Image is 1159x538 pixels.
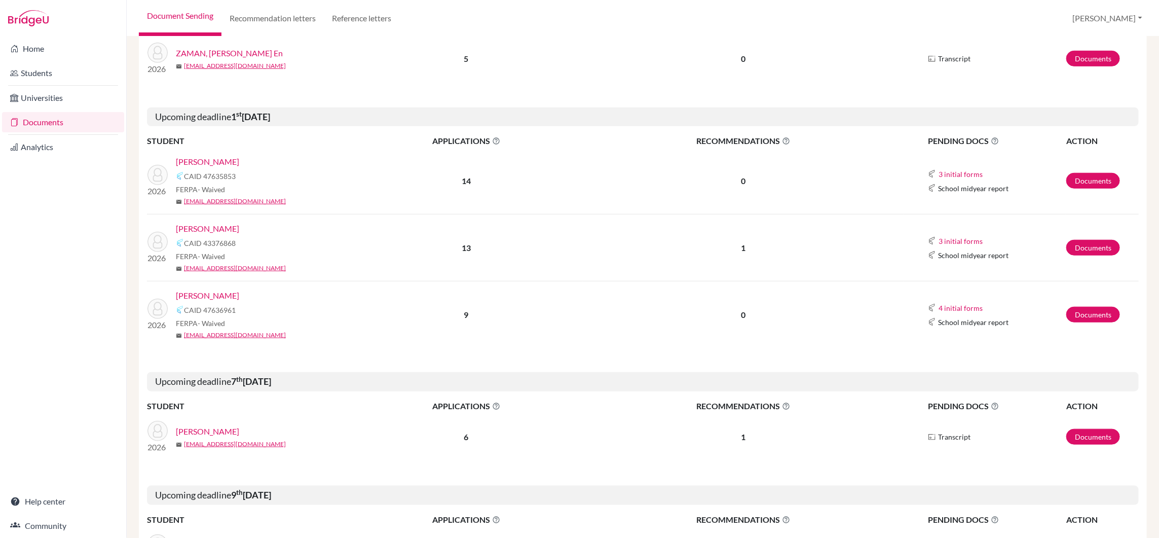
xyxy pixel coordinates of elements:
[147,232,168,252] img: GOEL, Ishaan
[464,310,469,319] b: 9
[176,251,225,262] span: FERPA
[928,318,936,326] img: Common App logo
[928,514,1065,526] span: PENDING DOCS
[938,250,1008,261] span: School midyear report
[350,400,582,412] span: APPLICATIONS
[928,237,936,245] img: Common App logo
[176,318,225,329] span: FERPA
[583,400,903,412] span: RECOMMENDATIONS
[1066,240,1120,256] a: Documents
[928,251,936,259] img: Common App logo
[583,135,903,147] span: RECOMMENDATIONS
[928,433,936,441] img: Parchments logo
[2,516,124,536] a: Community
[1066,513,1139,526] th: ACTION
[147,421,168,441] img: UNNI, Gayatri
[184,61,286,70] a: [EMAIL_ADDRESS][DOMAIN_NAME]
[583,514,903,526] span: RECOMMENDATIONS
[1068,9,1147,28] button: [PERSON_NAME]
[147,441,168,453] p: 2026
[184,238,236,248] span: CAID 43376868
[583,242,903,254] p: 1
[928,55,936,63] img: Parchments logo
[184,171,236,182] span: CAID 47635853
[2,112,124,132] a: Documents
[147,107,1139,127] h5: Upcoming deadline
[147,513,350,526] th: STUDENT
[176,184,225,195] span: FERPA
[176,223,239,235] a: [PERSON_NAME]
[236,110,242,118] sup: st
[176,63,182,69] span: mail
[350,514,582,526] span: APPLICATIONS
[176,239,184,247] img: Common App logo
[462,176,471,186] b: 14
[176,333,182,339] span: mail
[928,304,936,312] img: Common App logo
[8,10,49,26] img: Bridge-U
[147,63,168,75] p: 2026
[176,156,239,168] a: [PERSON_NAME]
[938,432,970,442] span: Transcript
[938,53,970,64] span: Transcript
[938,302,983,314] button: 4 initial forms
[184,440,286,449] a: [EMAIL_ADDRESS][DOMAIN_NAME]
[147,252,168,264] p: 2026
[464,54,469,63] b: 5
[938,235,983,247] button: 3 initial forms
[176,425,239,438] a: [PERSON_NAME]
[2,137,124,157] a: Analytics
[231,376,271,387] b: 7 [DATE]
[176,266,182,272] span: mail
[938,183,1008,194] span: School midyear report
[147,372,1139,391] h5: Upcoming deadline
[928,170,936,178] img: Common App logo
[198,252,225,261] span: - Waived
[147,43,168,63] img: ZAMAN, Alexander Jie En
[583,53,903,65] p: 0
[938,317,1008,328] span: School midyear report
[2,39,124,59] a: Home
[184,197,286,206] a: [EMAIL_ADDRESS][DOMAIN_NAME]
[462,243,471,253] b: 13
[938,168,983,180] button: 3 initial forms
[184,264,286,273] a: [EMAIL_ADDRESS][DOMAIN_NAME]
[176,442,182,448] span: mail
[147,185,168,197] p: 2026
[1066,400,1139,413] th: ACTION
[1066,173,1120,189] a: Documents
[928,400,1065,412] span: PENDING DOCS
[583,175,903,187] p: 0
[184,305,236,315] span: CAID 47636961
[198,319,225,328] span: - Waived
[1066,134,1139,148] th: ACTION
[184,331,286,340] a: [EMAIL_ADDRESS][DOMAIN_NAME]
[928,135,1065,147] span: PENDING DOCS
[231,111,270,122] b: 1 [DATE]
[236,488,243,496] sup: th
[2,88,124,108] a: Universities
[147,134,350,148] th: STUDENT
[176,199,182,205] span: mail
[1066,51,1120,66] a: Documents
[464,432,469,442] b: 6
[2,491,124,512] a: Help center
[176,306,184,314] img: Common App logo
[176,47,283,59] a: ZAMAN, [PERSON_NAME] En
[231,489,271,500] b: 9 [DATE]
[1066,307,1120,322] a: Documents
[236,375,243,383] sup: th
[350,135,582,147] span: APPLICATIONS
[928,184,936,192] img: Common App logo
[176,290,239,302] a: [PERSON_NAME]
[176,172,184,180] img: Common App logo
[583,309,903,321] p: 0
[147,319,168,331] p: 2026
[198,185,225,194] span: - Waived
[147,299,168,319] img: SHARMA, Aryan
[147,400,350,413] th: STUDENT
[1066,429,1120,445] a: Documents
[2,63,124,83] a: Students
[147,486,1139,505] h5: Upcoming deadline
[147,165,168,185] img: Chen, Siyu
